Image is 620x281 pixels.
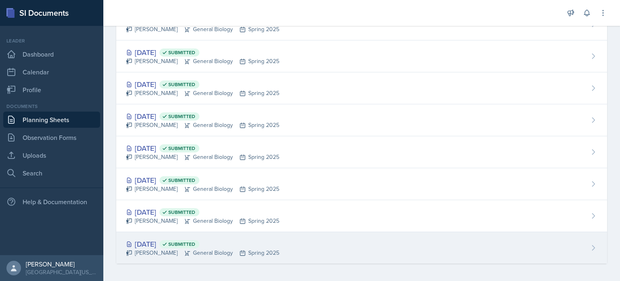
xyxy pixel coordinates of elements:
[126,25,279,34] div: [PERSON_NAME] General Biology Spring 2025
[126,239,279,249] div: [DATE]
[26,268,97,276] div: [GEOGRAPHIC_DATA][US_STATE]
[3,194,100,210] div: Help & Documentation
[126,79,279,90] div: [DATE]
[3,112,100,128] a: Planning Sheets
[26,260,97,268] div: [PERSON_NAME]
[3,129,100,146] a: Observation Forms
[168,241,195,247] span: Submitted
[3,46,100,62] a: Dashboard
[126,57,279,65] div: [PERSON_NAME] General Biology Spring 2025
[3,103,100,110] div: Documents
[126,249,279,257] div: [PERSON_NAME] General Biology Spring 2025
[3,165,100,181] a: Search
[116,40,607,72] a: [DATE] Submitted [PERSON_NAME]General BiologySpring 2025
[116,200,607,232] a: [DATE] Submitted [PERSON_NAME]General BiologySpring 2025
[116,72,607,104] a: [DATE] Submitted [PERSON_NAME]General BiologySpring 2025
[116,232,607,264] a: [DATE] Submitted [PERSON_NAME]General BiologySpring 2025
[168,113,195,120] span: Submitted
[3,37,100,44] div: Leader
[116,168,607,200] a: [DATE] Submitted [PERSON_NAME]General BiologySpring 2025
[3,82,100,98] a: Profile
[116,104,607,136] a: [DATE] Submitted [PERSON_NAME]General BiologySpring 2025
[126,207,279,218] div: [DATE]
[168,49,195,56] span: Submitted
[126,217,279,225] div: [PERSON_NAME] General Biology Spring 2025
[168,177,195,184] span: Submitted
[3,147,100,163] a: Uploads
[168,145,195,152] span: Submitted
[126,175,279,186] div: [DATE]
[168,209,195,216] span: Submitted
[126,121,279,129] div: [PERSON_NAME] General Biology Spring 2025
[126,111,279,122] div: [DATE]
[126,89,279,97] div: [PERSON_NAME] General Biology Spring 2025
[126,153,279,161] div: [PERSON_NAME] General Biology Spring 2025
[168,81,195,88] span: Submitted
[126,143,279,154] div: [DATE]
[126,47,279,58] div: [DATE]
[116,136,607,168] a: [DATE] Submitted [PERSON_NAME]General BiologySpring 2025
[126,185,279,193] div: [PERSON_NAME] General Biology Spring 2025
[3,64,100,80] a: Calendar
